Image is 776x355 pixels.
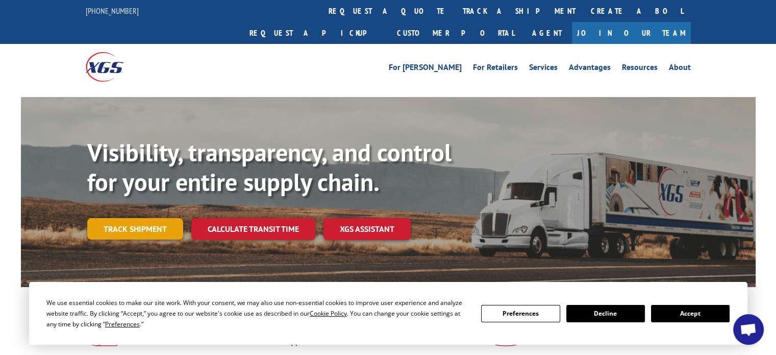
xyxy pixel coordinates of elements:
[622,63,658,75] a: Resources
[389,22,522,44] a: Customer Portal
[572,22,691,44] a: Join Our Team
[481,305,560,322] button: Preferences
[87,218,183,240] a: Track shipment
[566,305,645,322] button: Decline
[733,314,764,345] div: Open chat
[651,305,730,322] button: Accept
[86,6,139,16] a: [PHONE_NUMBER]
[87,136,452,198] b: Visibility, transparency, and control for your entire supply chain.
[473,63,518,75] a: For Retailers
[310,309,347,318] span: Cookie Policy
[191,218,315,240] a: Calculate transit time
[29,282,747,345] div: Cookie Consent Prompt
[105,320,140,328] span: Preferences
[389,63,462,75] a: For [PERSON_NAME]
[529,63,558,75] a: Services
[569,63,611,75] a: Advantages
[323,218,411,240] a: XGS ASSISTANT
[242,22,389,44] a: Request a pickup
[46,297,469,329] div: We use essential cookies to make our site work. With your consent, we may also use non-essential ...
[669,63,691,75] a: About
[522,22,572,44] a: Agent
